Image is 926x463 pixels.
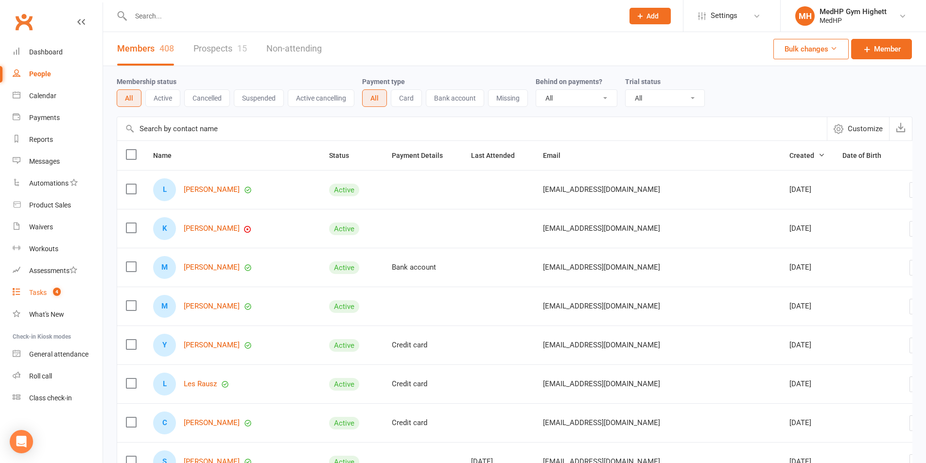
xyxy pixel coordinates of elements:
a: [PERSON_NAME] [184,186,240,194]
div: Active [329,300,359,313]
span: Member [874,43,901,55]
a: [PERSON_NAME] [184,263,240,272]
div: Bank account [392,263,454,272]
button: Payment Details [392,150,454,161]
a: Clubworx [12,10,36,34]
div: Credit card [392,380,454,388]
div: Credit card [392,341,454,349]
label: Payment type [362,78,405,86]
a: What's New [13,304,103,326]
a: Member [851,39,912,59]
span: Email [543,152,571,159]
div: 15 [237,43,247,53]
button: Last Attended [471,150,525,161]
span: Name [153,152,182,159]
a: Calendar [13,85,103,107]
a: Automations [13,172,103,194]
a: Roll call [13,365,103,387]
a: People [13,63,103,85]
button: Bulk changes [773,39,849,59]
a: Tasks 4 [13,282,103,304]
button: Bank account [426,89,484,107]
button: Card [391,89,422,107]
span: Last Attended [471,152,525,159]
a: [PERSON_NAME] [184,341,240,349]
div: People [29,70,51,78]
button: Cancelled [184,89,230,107]
a: Product Sales [13,194,103,216]
a: Reports [13,129,103,151]
span: Status [329,152,360,159]
div: [DATE] [789,186,825,194]
span: [EMAIL_ADDRESS][DOMAIN_NAME] [543,297,660,315]
div: Workouts [29,245,58,253]
div: Payments [29,114,60,121]
a: Workouts [13,238,103,260]
a: Prospects15 [193,32,247,66]
div: Carrie [153,412,176,434]
button: All [362,89,387,107]
div: Open Intercom Messenger [10,430,33,453]
button: Customize [827,117,889,140]
div: Active [329,339,359,352]
div: MH [795,6,815,26]
span: Date of Birth [842,152,892,159]
span: Add [646,12,659,20]
div: Active [329,223,359,235]
span: 4 [53,288,61,296]
span: Customize [848,123,883,135]
div: Yolande [153,334,176,357]
div: Dashboard [29,48,63,56]
div: Assessments [29,267,77,274]
span: Payment Details [392,152,454,159]
span: Settings [711,5,737,27]
label: Membership status [117,78,176,86]
span: [EMAIL_ADDRESS][DOMAIN_NAME] [543,336,660,354]
span: [EMAIL_ADDRESS][DOMAIN_NAME] [543,180,660,199]
div: Active [329,417,359,429]
button: Name [153,150,182,161]
div: Active [329,261,359,274]
div: Katie [153,217,176,240]
div: MedHP Gym Highett [820,7,887,16]
div: [DATE] [789,341,825,349]
div: [DATE] [789,380,825,388]
a: Non-attending [266,32,322,66]
div: Automations [29,179,69,187]
a: [PERSON_NAME] [184,224,240,233]
a: General attendance kiosk mode [13,343,103,365]
div: [DATE] [789,263,825,272]
a: Les Rausz [184,380,217,388]
div: Reports [29,136,53,143]
div: Class check-in [29,394,72,402]
div: General attendance [29,350,88,358]
button: Active cancelling [288,89,354,107]
div: Waivers [29,223,53,231]
a: Payments [13,107,103,129]
a: Assessments [13,260,103,282]
div: Credit card [392,419,454,427]
div: 408 [159,43,174,53]
div: Roll call [29,372,52,380]
div: Messages [29,157,60,165]
div: Tasks [29,289,47,296]
div: Active [329,184,359,196]
div: [DATE] [789,302,825,310]
a: Members408 [117,32,174,66]
span: [EMAIL_ADDRESS][DOMAIN_NAME] [543,258,660,276]
button: Status [329,150,360,161]
div: MedHP [820,16,887,25]
button: Active [145,89,180,107]
div: Michael [153,295,176,318]
label: Behind on payments? [536,78,602,86]
span: [EMAIL_ADDRESS][DOMAIN_NAME] [543,375,660,393]
a: Messages [13,151,103,172]
div: [DATE] [789,419,825,427]
div: [DATE] [789,224,825,233]
button: Add [629,8,671,24]
a: Dashboard [13,41,103,63]
button: Suspended [234,89,284,107]
input: Search by contact name [117,117,827,140]
button: All [117,89,141,107]
span: [EMAIL_ADDRESS][DOMAIN_NAME] [543,219,660,238]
